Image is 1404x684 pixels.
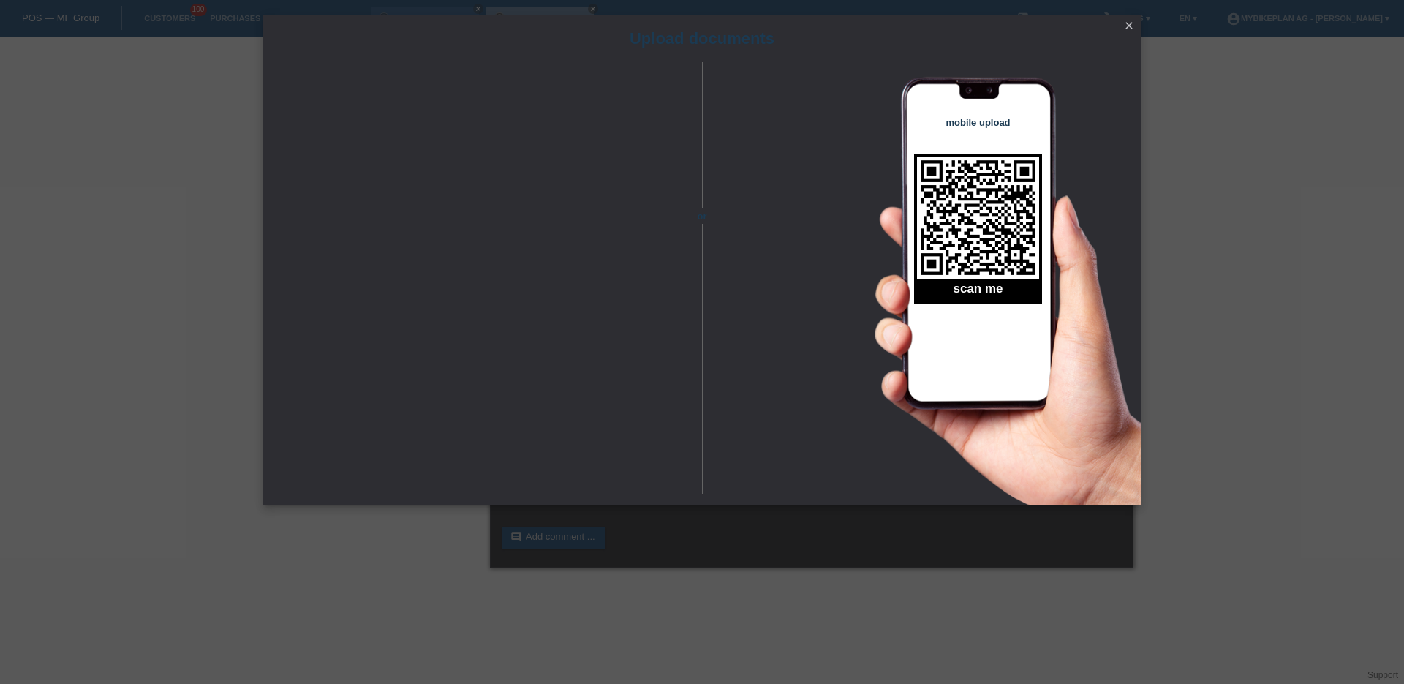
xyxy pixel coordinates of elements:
[1120,18,1139,35] a: close
[263,29,1141,48] h1: Upload documents
[285,99,676,465] iframe: Upload
[914,282,1042,304] h2: scan me
[1123,20,1135,31] i: close
[676,208,728,224] span: or
[914,117,1042,128] h4: mobile upload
